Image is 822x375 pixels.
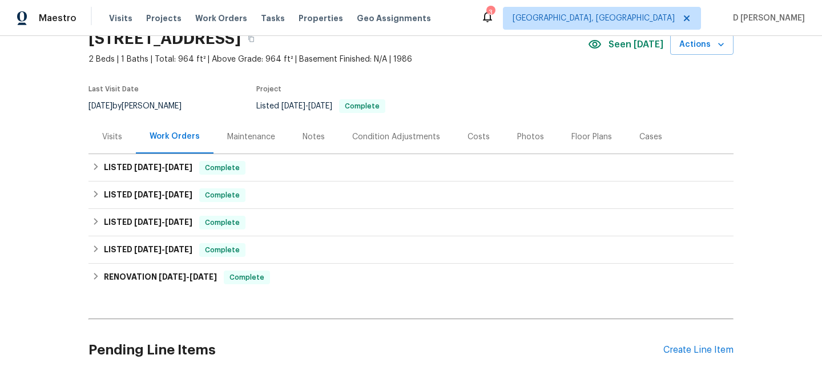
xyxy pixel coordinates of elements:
span: [DATE] [308,102,332,110]
span: Actions [679,38,724,52]
h2: [STREET_ADDRESS] [88,33,241,45]
div: Notes [303,131,325,143]
span: [DATE] [165,245,192,253]
span: [GEOGRAPHIC_DATA], [GEOGRAPHIC_DATA] [513,13,675,24]
span: - [134,245,192,253]
div: RENOVATION [DATE]-[DATE]Complete [88,264,734,291]
span: Tasks [261,14,285,22]
span: Maestro [39,13,76,24]
span: Complete [200,217,244,228]
button: Copy Address [241,29,261,49]
span: [DATE] [281,102,305,110]
span: [DATE] [88,102,112,110]
div: Create Line Item [663,345,734,356]
div: Visits [102,131,122,143]
span: [DATE] [159,273,186,281]
span: [DATE] [190,273,217,281]
h6: LISTED [104,161,192,175]
h6: LISTED [104,216,192,229]
span: Complete [200,189,244,201]
div: 3 [486,7,494,18]
span: Geo Assignments [357,13,431,24]
div: LISTED [DATE]-[DATE]Complete [88,182,734,209]
span: [DATE] [165,191,192,199]
span: [DATE] [134,191,162,199]
div: LISTED [DATE]-[DATE]Complete [88,209,734,236]
div: LISTED [DATE]-[DATE]Complete [88,236,734,264]
span: Project [256,86,281,92]
span: - [281,102,332,110]
h6: RENOVATION [104,271,217,284]
div: by [PERSON_NAME] [88,99,195,113]
span: Complete [200,162,244,174]
div: Cases [639,131,662,143]
span: - [159,273,217,281]
div: Costs [468,131,490,143]
span: [DATE] [134,218,162,226]
div: Maintenance [227,131,275,143]
span: [DATE] [134,163,162,171]
button: Actions [670,34,734,55]
span: Projects [146,13,182,24]
span: Complete [340,103,384,110]
span: Listed [256,102,385,110]
h6: LISTED [104,243,192,257]
span: - [134,218,192,226]
span: - [134,191,192,199]
span: Last Visit Date [88,86,139,92]
div: Condition Adjustments [352,131,440,143]
span: [DATE] [134,245,162,253]
span: [DATE] [165,163,192,171]
span: Properties [299,13,343,24]
div: Floor Plans [571,131,612,143]
div: LISTED [DATE]-[DATE]Complete [88,154,734,182]
span: Work Orders [195,13,247,24]
div: Photos [517,131,544,143]
h6: LISTED [104,188,192,202]
div: Work Orders [150,131,200,142]
span: D [PERSON_NAME] [728,13,805,24]
span: - [134,163,192,171]
span: Complete [200,244,244,256]
span: 2 Beds | 1 Baths | Total: 964 ft² | Above Grade: 964 ft² | Basement Finished: N/A | 1986 [88,54,588,65]
span: Complete [225,272,269,283]
span: Seen [DATE] [609,39,663,50]
span: [DATE] [165,218,192,226]
span: Visits [109,13,132,24]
